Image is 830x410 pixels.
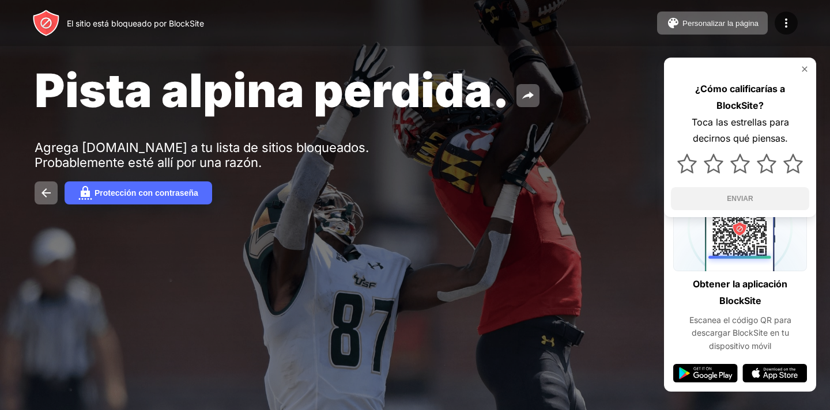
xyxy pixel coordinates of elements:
[666,16,680,30] img: pallet.svg
[35,265,307,396] iframe: Banner
[67,18,204,28] font: El sitio está bloqueado por BlockSite
[78,186,92,200] img: password.svg
[693,278,787,306] font: Obtener la aplicación BlockSite
[727,195,753,203] font: ENVIAR
[704,154,723,173] img: star.svg
[695,83,785,111] font: ¿Cómo calificarías a BlockSite?
[692,116,789,145] font: Toca las estrellas para decirnos qué piensas.
[35,140,369,170] font: Agrega [DOMAIN_NAME] a tu lista de sitios bloqueados. Probablemente esté allí por una razón.
[657,12,768,35] button: Personalizar la página
[677,154,697,173] img: star.svg
[39,186,53,200] img: back.svg
[35,62,510,118] font: Pista alpina perdida.
[689,315,791,351] font: Escanea el código QR para descargar BlockSite en tu dispositivo móvil
[730,154,750,173] img: star.svg
[673,364,738,382] img: google-play.svg
[742,364,807,382] img: app-store.svg
[95,188,198,198] font: Protección con contraseña
[65,181,212,204] button: Protección con contraseña
[32,9,60,37] img: header-logo.svg
[779,16,793,30] img: menu-icon.svg
[682,19,759,28] font: Personalizar la página
[671,187,809,210] button: ENVIAR
[521,89,535,102] img: share.svg
[757,154,776,173] img: star.svg
[783,154,803,173] img: star.svg
[800,64,809,74] img: rate-us-close.svg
